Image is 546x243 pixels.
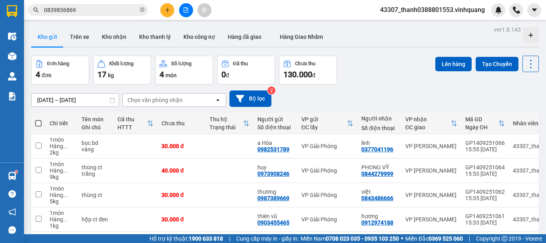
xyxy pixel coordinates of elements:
div: VP Giải Phóng [301,167,353,174]
div: Tên món [82,116,110,123]
div: Chi tiết [50,120,74,127]
div: Ghi chú [82,124,110,131]
span: đ [312,72,315,78]
button: plus [160,3,174,17]
button: Đã thu0đ [217,56,275,84]
div: Số điện thoại [257,124,293,131]
button: Tạo Chuyến [476,57,518,71]
div: Hàng thông thường [50,216,74,223]
div: Số lượng [171,61,191,66]
button: Kho gửi [31,27,64,46]
span: notification [8,208,16,216]
button: caret-down [527,3,541,17]
th: Toggle SortBy [205,113,253,134]
button: Đơn hàng4đơn [31,56,89,84]
div: 0912974188 [361,219,393,226]
sup: 2 [267,86,275,94]
div: 1 món [50,137,74,143]
div: 1 kg [50,223,74,229]
input: Select a date range. [32,94,119,106]
div: Khối lượng [109,61,134,66]
div: Trạng thái [209,124,243,131]
div: bọc bd vàng [82,140,110,153]
span: 4 [36,70,40,79]
span: 43307_thanh0388801553.vinhquang [374,5,491,15]
div: thùng ct trăng [82,164,110,177]
span: message [8,226,16,234]
div: 15:35 [DATE] [465,195,505,201]
svg: open [215,97,221,103]
div: VP [PERSON_NAME] [405,192,457,198]
img: warehouse-icon [8,32,16,40]
button: Trên xe [64,27,96,46]
div: GP1409251066 [465,140,505,146]
span: close-circle [140,6,145,14]
div: 30.000 đ [161,216,201,223]
div: HTTT [118,124,147,131]
div: Người nhận [361,115,397,122]
div: Mã GD [465,116,498,123]
th: Toggle SortBy [461,113,509,134]
div: huy [257,164,293,171]
span: 0 [221,70,226,79]
div: thùng ct [82,192,110,198]
span: question-circle [8,190,16,198]
span: đ [226,72,229,78]
div: 40.000 đ [161,167,201,174]
button: Bộ lọc [229,90,271,107]
span: ... [63,216,68,223]
div: 15:33 [DATE] [465,219,505,226]
div: PHONG VỸ [361,164,397,171]
div: 0844279999 [361,171,393,177]
div: VP [PERSON_NAME] [405,216,457,223]
div: GP1409251064 [465,164,505,171]
span: search [33,7,39,13]
div: VP [PERSON_NAME] [405,167,457,174]
span: ... [63,192,68,198]
sup: 1 [15,171,18,173]
div: VP Giải Phóng [301,192,353,198]
div: 1 món [50,185,74,192]
span: 17 [98,70,106,79]
div: 0982531789 [257,146,289,153]
div: Đơn hàng [47,61,69,66]
div: 0987389669 [257,195,289,201]
div: 5 kg [50,198,74,205]
button: Kho thanh lý [133,27,177,46]
span: ⚪️ [401,237,403,240]
div: Số điện thoại [361,125,397,131]
th: Toggle SortBy [297,113,357,134]
button: Hàng đã giao [221,27,268,46]
img: icon-new-feature [495,6,502,14]
div: Tạo kho hàng mới [523,27,539,43]
span: đơn [42,72,52,78]
button: Lên hàng [435,57,472,71]
div: 0973908246 [257,171,289,177]
strong: 1900 633 818 [189,235,223,242]
div: Hàng thông thường [50,143,74,149]
div: Chưa thu [295,61,315,66]
span: caret-down [531,6,538,14]
img: warehouse-icon [8,52,16,60]
div: Chọn văn phòng nhận [128,96,183,104]
img: logo-vxr [7,5,17,17]
div: VP nhận [405,116,451,123]
span: file-add [183,7,189,13]
img: solution-icon [8,92,16,100]
span: ... [63,167,68,174]
img: warehouse-icon [8,72,16,80]
span: 130.000 [283,70,312,79]
button: Chưa thu130.000đ [279,56,337,84]
span: close-circle [140,7,145,12]
div: ĐC lấy [301,124,347,131]
div: 9 kg [50,174,74,180]
div: Đã thu [118,116,147,123]
span: kg [108,72,114,78]
div: Hàng thông thường [50,167,74,174]
div: 0903455465 [257,219,289,226]
span: ... [63,143,68,149]
strong: 0369 525 060 [428,235,463,242]
span: món [165,72,177,78]
span: aim [201,7,207,13]
div: GP1409251062 [465,189,505,195]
